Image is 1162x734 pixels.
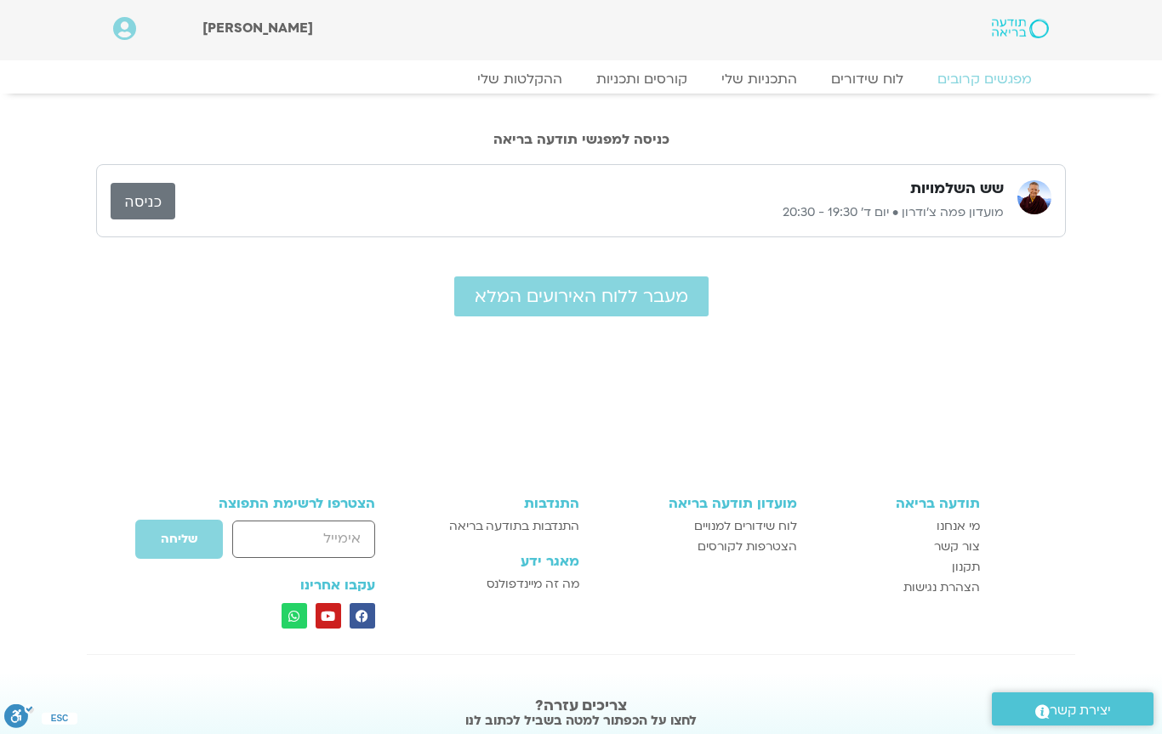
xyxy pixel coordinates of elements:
[937,516,980,537] span: מי אנחנו
[113,71,1049,88] nav: Menu
[910,179,1004,199] h3: שש השלמויות
[814,496,981,511] h3: תודעה בריאה
[139,697,1024,714] h2: צריכים עזרה?
[596,537,796,557] a: הצטרפות לקורסים
[814,578,981,598] a: הצהרת נגישות
[920,71,1049,88] a: מפגשים קרובים
[422,554,579,569] h3: מאגר ידע
[579,71,704,88] a: קורסים ותכניות
[182,519,375,568] form: טופס חדש
[232,521,374,557] input: אימייל
[814,537,981,557] a: צור קשר
[698,537,797,557] span: הצטרפות לקורסים
[202,19,313,37] span: [PERSON_NAME]
[175,202,1004,223] p: מועדון פמה צ'ודרון • יום ד׳ 19:30 - 20:30
[814,516,981,537] a: מי אנחנו
[182,496,375,511] h3: הצטרפו לרשימת התפוצה
[422,574,579,595] a: מה זה מיינדפולנס
[596,496,796,511] h3: מועדון תודעה בריאה
[952,557,980,578] span: תקנון
[814,71,920,88] a: לוח שידורים
[814,557,981,578] a: תקנון
[111,183,175,219] a: כניסה
[449,516,579,537] span: התנדבות בתודעה בריאה
[1017,180,1051,214] img: מועדון פמה צ'ודרון
[934,537,980,557] span: צור קשר
[139,712,1024,729] h2: לחצו על הכפתור למטה בשביל לכתוב לנו
[96,132,1066,147] h2: כניסה למפגשי תודעה בריאה
[596,516,796,537] a: לוח שידורים למנויים
[704,71,814,88] a: התכניות שלי
[422,516,579,537] a: התנדבות בתודעה בריאה
[992,692,1153,725] a: יצירת קשר
[903,578,980,598] span: הצהרת נגישות
[694,516,797,537] span: לוח שידורים למנויים
[182,578,375,593] h3: עקבו אחרינו
[487,574,579,595] span: מה זה מיינדפולנס
[161,532,197,546] span: שליחה
[134,519,224,560] button: שליחה
[475,287,688,306] span: מעבר ללוח האירועים המלא
[422,496,579,511] h3: התנדבות
[1050,699,1111,722] span: יצירת קשר
[454,276,709,316] a: מעבר ללוח האירועים המלא
[460,71,579,88] a: ההקלטות שלי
